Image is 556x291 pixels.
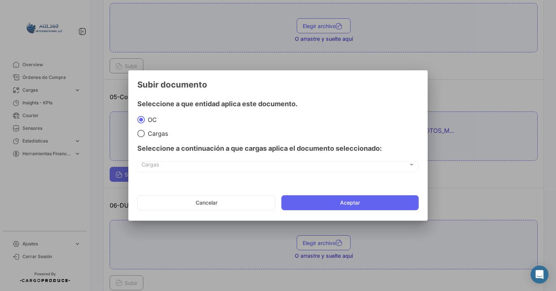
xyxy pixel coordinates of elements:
span: Cargas [141,163,408,169]
span: OC [145,116,157,123]
h3: Subir documento [137,79,419,90]
div: Abrir Intercom Messenger [531,266,549,284]
h4: Seleccione a continuación a que cargas aplica el documento seleccionado: [137,143,419,154]
h4: Seleccione a que entidad aplica este documento. [137,99,419,109]
button: Cancelar [137,195,275,210]
span: Cargas [145,130,168,137]
button: Aceptar [281,195,419,210]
